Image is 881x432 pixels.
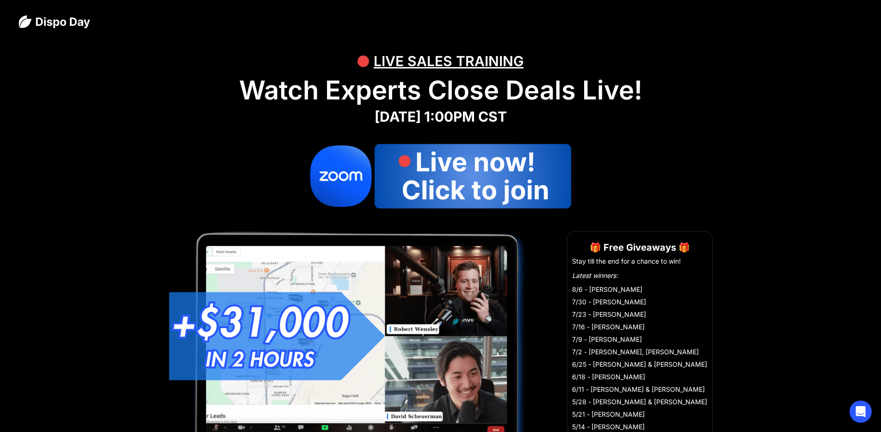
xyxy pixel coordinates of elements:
[572,272,618,279] em: Latest winners:
[374,47,524,75] div: LIVE SALES TRAINING
[18,75,863,106] h1: Watch Experts Close Deals Live!
[590,242,690,253] strong: 🎁 Free Giveaways 🎁
[375,108,507,125] strong: [DATE] 1:00PM CST
[572,257,708,266] li: Stay till the end for a chance to win!
[850,401,872,423] div: Open Intercom Messenger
